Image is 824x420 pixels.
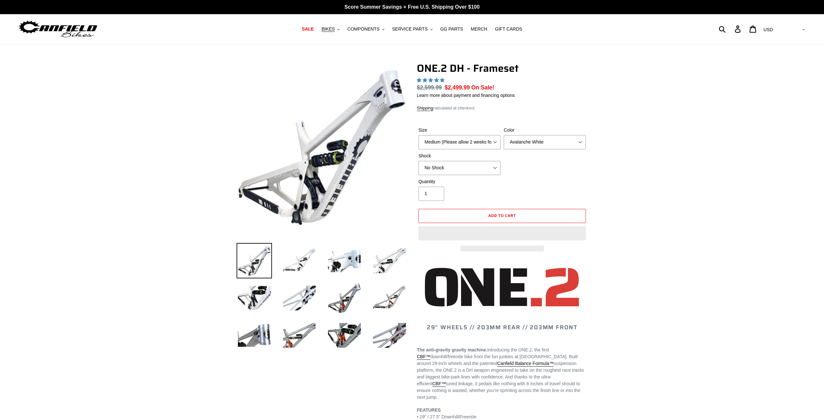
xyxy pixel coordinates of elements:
[445,84,470,91] span: $2,499.99
[437,25,466,33] a: GG PARTS
[299,25,317,33] a: SALE
[302,26,314,32] span: SALE
[492,25,526,33] a: GIFT CARDS
[417,347,487,352] strong: The anti-gravity gravity machine.
[440,26,463,32] span: GG PARTS
[418,153,501,159] label: Shock
[471,26,487,32] span: MERCH
[327,318,362,353] img: Load image into Gallery viewer, ONE.2 DH - Frameset
[497,361,554,367] a: Canfield Balance Formula™
[372,243,407,278] img: Load image into Gallery viewer, ONE.2 DH - Frameset
[418,178,501,185] label: Quantity
[282,243,317,278] img: Load image into Gallery viewer, ONE.2 DH - Frameset
[417,354,430,360] a: CBF™
[282,280,317,316] img: Load image into Gallery viewer, ONE.2 DH - Frameset
[417,106,433,111] a: Shipping
[427,323,577,332] span: 29" WHEELS // 203MM REAR // 203MM FRONT
[432,381,446,387] a: CBF™
[237,318,272,353] img: Load image into Gallery viewer, ONE.2 DH - Frameset
[238,63,406,231] img: ONE.2 DH - Frameset
[372,280,407,316] img: Load image into Gallery viewer, ONE.2 DH - Frameset
[322,26,335,32] span: BIKES
[418,127,501,134] label: Size
[417,78,446,83] span: 5.00 stars
[488,212,516,219] span: Add to cart
[237,280,272,316] img: Load image into Gallery viewer, ONE.2 DH - Frameset
[468,25,491,33] a: MERCH
[327,243,362,278] img: Load image into Gallery viewer, ONE.2 DH - Frameset
[417,105,587,111] div: calculated at checkout.
[372,318,407,353] img: Load image into Gallery viewer, ONE.2 DH - Frameset
[504,127,586,134] label: Color
[417,407,441,413] strong: FEATURES
[237,243,272,278] img: Load image into Gallery viewer, ONE.2 DH - Frameset
[389,25,435,33] button: SERVICE PARTS
[344,25,388,33] button: COMPONENTS
[18,19,98,39] img: Canfield Bikes
[347,26,379,32] span: COMPONENTS
[318,25,343,33] button: BIKES
[417,347,584,400] span: Introducing the ONE.2, the first downhill/freeride bike from the fun junkies at [GEOGRAPHIC_DATA]...
[417,62,587,74] h1: ONE.2 DH - Frameset
[418,209,586,223] button: Add to cart
[327,280,362,316] img: Load image into Gallery viewer, ONE.2 DH - Frameset
[417,93,515,98] a: Learn more about payment and financing options
[471,83,494,92] span: On Sale!
[722,22,739,36] input: Search
[417,84,442,91] s: $2,599.99
[495,26,522,32] span: GIFT CARDS
[392,26,427,32] span: SERVICE PARTS
[282,318,317,353] img: Load image into Gallery viewer, ONE.2 DH - Frameset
